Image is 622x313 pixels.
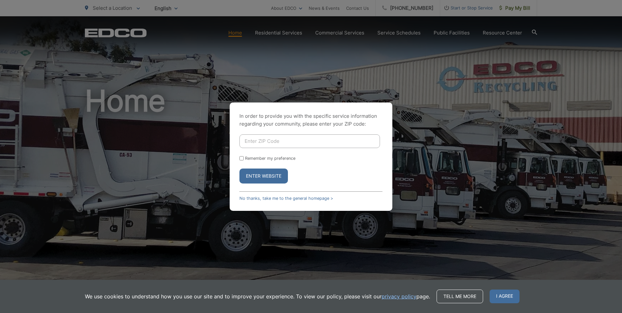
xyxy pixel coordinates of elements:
[437,290,483,303] a: Tell me more
[239,134,380,148] input: Enter ZIP Code
[239,169,288,184] button: Enter Website
[239,196,333,201] a: No thanks, take me to the general homepage >
[245,156,295,161] label: Remember my preference
[239,112,383,128] p: In order to provide you with the specific service information regarding your community, please en...
[85,293,430,300] p: We use cookies to understand how you use our site and to improve your experience. To view our pol...
[490,290,520,303] span: I agree
[382,293,416,300] a: privacy policy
